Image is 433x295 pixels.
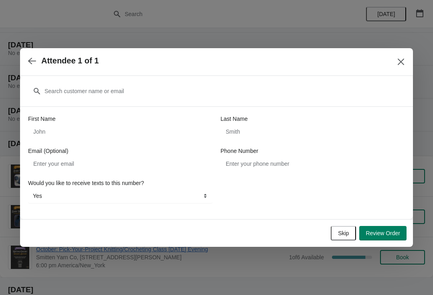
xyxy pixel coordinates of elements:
h2: Attendee 1 of 1 [41,56,99,65]
input: John [28,124,212,139]
label: Would you like to receive texts to this number? [28,179,144,187]
label: Phone Number [221,147,258,155]
input: Enter your email [28,157,212,171]
button: Close [394,55,408,69]
label: Email (Optional) [28,147,68,155]
span: Skip [338,230,349,236]
label: First Name [28,115,55,123]
label: Last Name [221,115,248,123]
input: Search customer name or email [44,84,405,98]
span: Review Order [366,230,400,236]
button: Review Order [359,226,407,240]
input: Smith [221,124,405,139]
input: Enter your phone number [221,157,405,171]
button: Skip [331,226,356,240]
